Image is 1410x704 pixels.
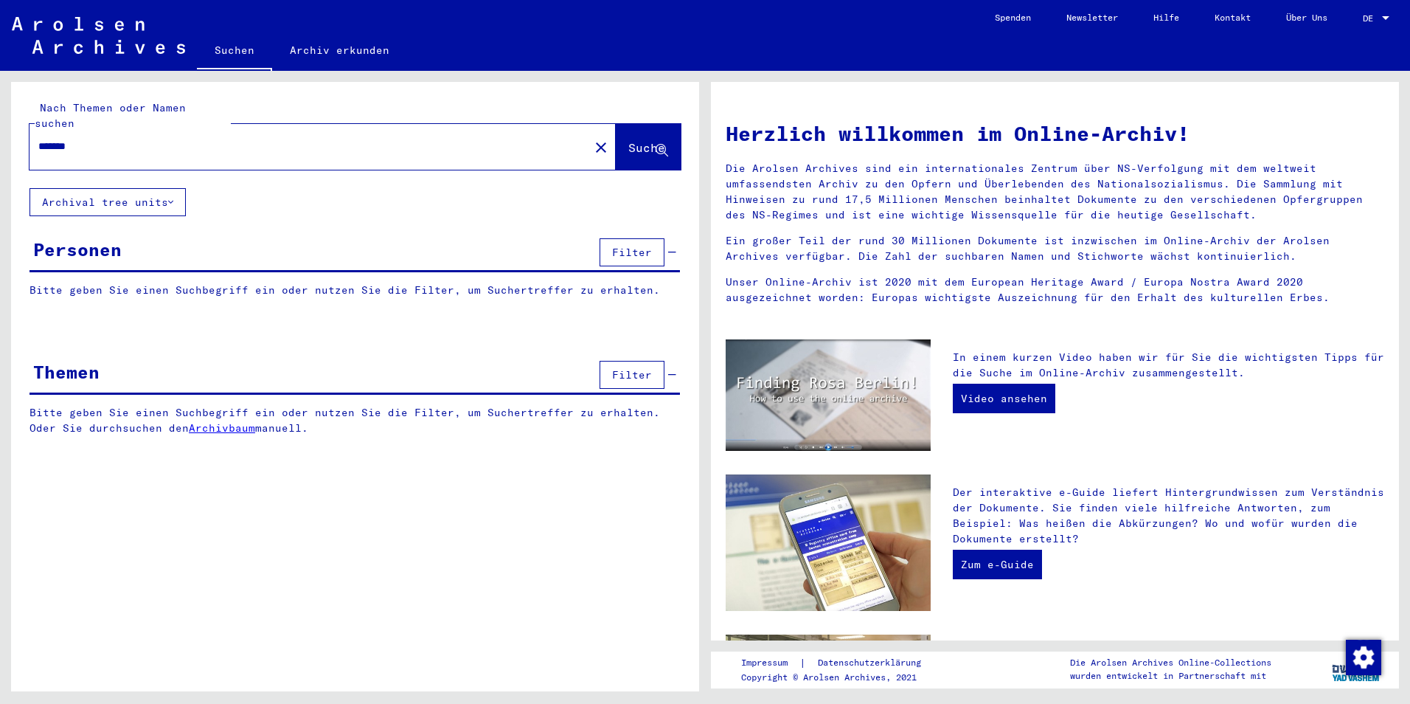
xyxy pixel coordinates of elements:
[1363,13,1379,24] span: DE
[953,550,1042,579] a: Zum e-Guide
[586,132,616,162] button: Clear
[612,368,652,382] span: Filter
[726,233,1384,264] p: Ein großer Teil der rund 30 Millionen Dokumente ist inzwischen im Online-Archiv der Arolsen Archi...
[741,671,939,684] p: Copyright © Arolsen Archives, 2021
[1329,651,1384,688] img: yv_logo.png
[726,161,1384,223] p: Die Arolsen Archives sind ein internationales Zentrum über NS-Verfolgung mit dem weltweit umfasse...
[1070,669,1271,683] p: wurden entwickelt in Partnerschaft mit
[29,405,681,436] p: Bitte geben Sie einen Suchbegriff ein oder nutzen Sie die Filter, um Suchertreffer zu erhalten. O...
[612,246,652,259] span: Filter
[726,474,931,611] img: eguide.jpg
[1346,640,1381,675] img: Zustimmung ändern
[12,17,185,54] img: Arolsen_neg.svg
[628,140,665,155] span: Suche
[29,188,186,216] button: Archival tree units
[726,118,1384,149] h1: Herzlich willkommen im Online-Archiv!
[806,655,939,671] a: Datenschutzerklärung
[197,32,272,71] a: Suchen
[600,361,664,389] button: Filter
[741,655,799,671] a: Impressum
[29,283,680,298] p: Bitte geben Sie einen Suchbegriff ein oder nutzen Sie die Filter, um Suchertreffer zu erhalten.
[272,32,407,68] a: Archiv erkunden
[600,238,664,266] button: Filter
[953,485,1384,547] p: Der interaktive e-Guide liefert Hintergrundwissen zum Verständnis der Dokumente. Sie finden viele...
[33,236,122,263] div: Personen
[953,350,1384,381] p: In einem kurzen Video haben wir für Sie die wichtigsten Tipps für die Suche im Online-Archiv zusa...
[953,384,1055,413] a: Video ansehen
[726,275,1384,306] p: Unser Online-Archiv ist 2020 mit dem European Heritage Award / Europa Nostra Award 2020 ausgezeic...
[35,101,186,130] mat-label: Nach Themen oder Namen suchen
[1070,656,1271,669] p: Die Arolsen Archives Online-Collections
[189,421,255,435] a: Archivbaum
[726,339,931,451] img: video.jpg
[592,139,610,156] mat-icon: close
[33,359,100,385] div: Themen
[616,124,681,170] button: Suche
[741,655,939,671] div: |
